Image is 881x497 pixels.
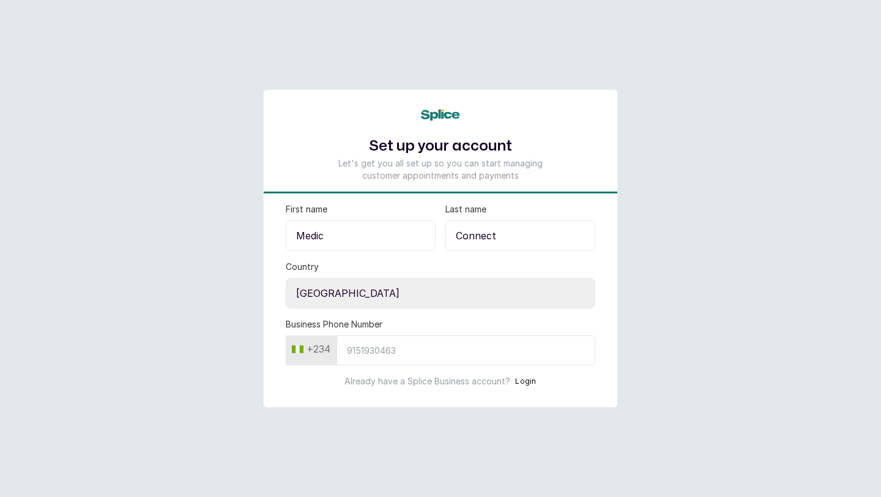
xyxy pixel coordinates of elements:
[286,261,319,273] label: Country
[445,220,595,251] input: Enter last name here
[287,339,335,359] button: +234
[332,135,549,157] h1: Set up your account
[336,335,595,365] input: 9151930463
[515,375,537,387] button: Login
[344,375,510,387] p: Already have a Splice Business account?
[332,157,549,182] p: Let's get you all set up so you can start managing customer appointments and payments
[286,318,382,331] label: Business Phone Number
[286,220,436,251] input: Enter first name here
[445,203,486,215] label: Last name
[286,203,327,215] label: First name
